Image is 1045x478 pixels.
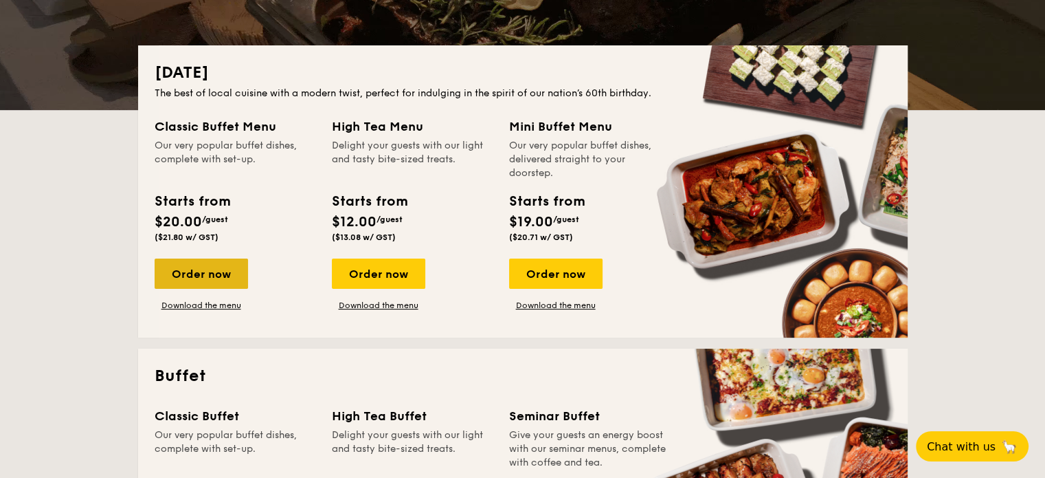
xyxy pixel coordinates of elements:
[509,406,670,426] div: Seminar Buffet
[332,214,377,230] span: $12.00
[377,215,403,224] span: /guest
[155,117,315,136] div: Classic Buffet Menu
[332,139,493,180] div: Delight your guests with our light and tasty bite-sized treats.
[509,214,553,230] span: $19.00
[332,259,425,289] div: Order now
[202,215,228,224] span: /guest
[509,117,670,136] div: Mini Buffet Menu
[332,191,407,212] div: Starts from
[509,191,584,212] div: Starts from
[509,428,670,470] div: Give your guests an energy boost with our seminar menus, complete with coffee and tea.
[155,139,315,180] div: Our very popular buffet dishes, complete with set-up.
[927,440,996,453] span: Chat with us
[155,214,202,230] span: $20.00
[1001,439,1018,455] span: 🦙
[155,365,891,387] h2: Buffet
[155,191,229,212] div: Starts from
[332,232,396,242] span: ($13.08 w/ GST)
[155,62,891,84] h2: [DATE]
[509,139,670,180] div: Our very popular buffet dishes, delivered straight to your doorstep.
[916,431,1029,461] button: Chat with us🦙
[155,428,315,470] div: Our very popular buffet dishes, complete with set-up.
[332,406,493,426] div: High Tea Buffet
[155,259,248,289] div: Order now
[332,117,493,136] div: High Tea Menu
[509,259,603,289] div: Order now
[509,232,573,242] span: ($20.71 w/ GST)
[155,300,248,311] a: Download the menu
[155,87,891,100] div: The best of local cuisine with a modern twist, perfect for indulging in the spirit of our nation’...
[155,232,218,242] span: ($21.80 w/ GST)
[553,215,579,224] span: /guest
[332,300,425,311] a: Download the menu
[332,428,493,470] div: Delight your guests with our light and tasty bite-sized treats.
[509,300,603,311] a: Download the menu
[155,406,315,426] div: Classic Buffet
